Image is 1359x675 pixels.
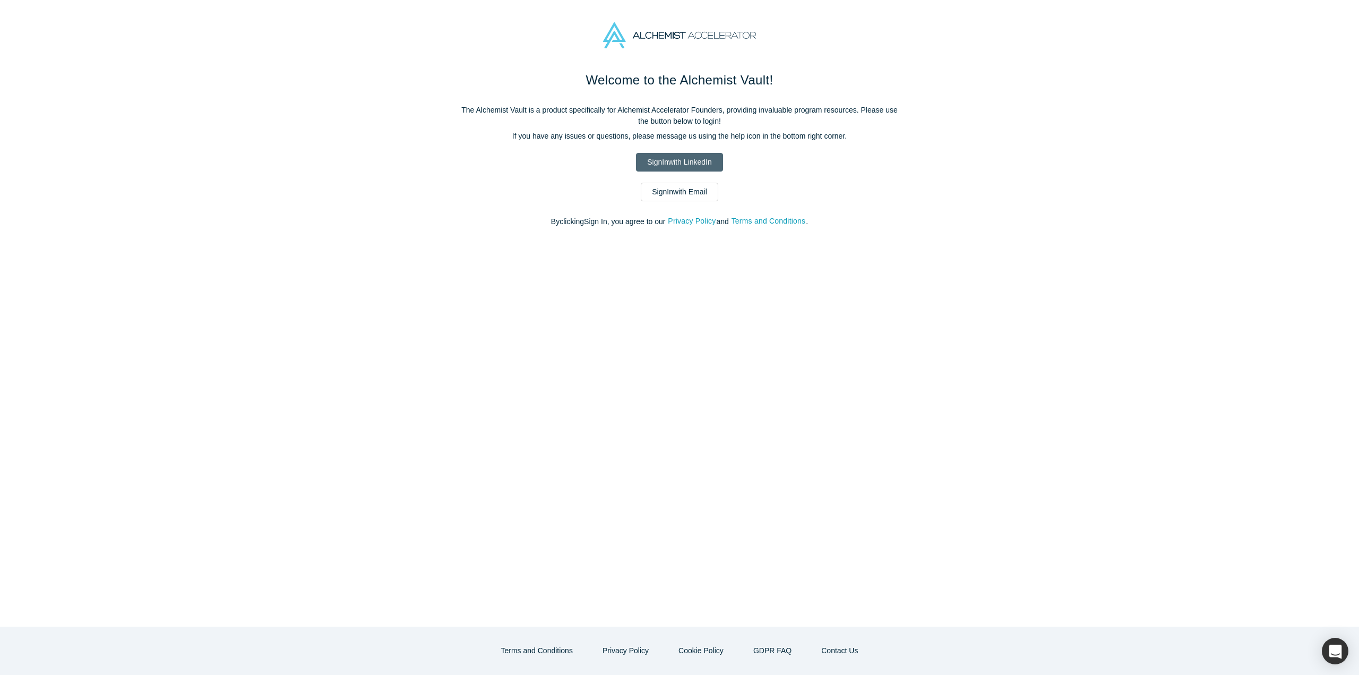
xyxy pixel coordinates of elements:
[457,216,902,227] p: By clicking Sign In , you agree to our and .
[810,642,869,660] button: Contact Us
[636,153,722,172] a: SignInwith LinkedIn
[603,22,756,48] img: Alchemist Accelerator Logo
[667,642,735,660] button: Cookie Policy
[457,105,902,127] p: The Alchemist Vault is a product specifically for Alchemist Accelerator Founders, providing inval...
[731,215,806,227] button: Terms and Conditions
[457,131,902,142] p: If you have any issues or questions, please message us using the help icon in the bottom right co...
[641,183,718,201] a: SignInwith Email
[742,642,803,660] a: GDPR FAQ
[667,215,716,227] button: Privacy Policy
[591,642,660,660] button: Privacy Policy
[490,642,584,660] button: Terms and Conditions
[457,71,902,90] h1: Welcome to the Alchemist Vault!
